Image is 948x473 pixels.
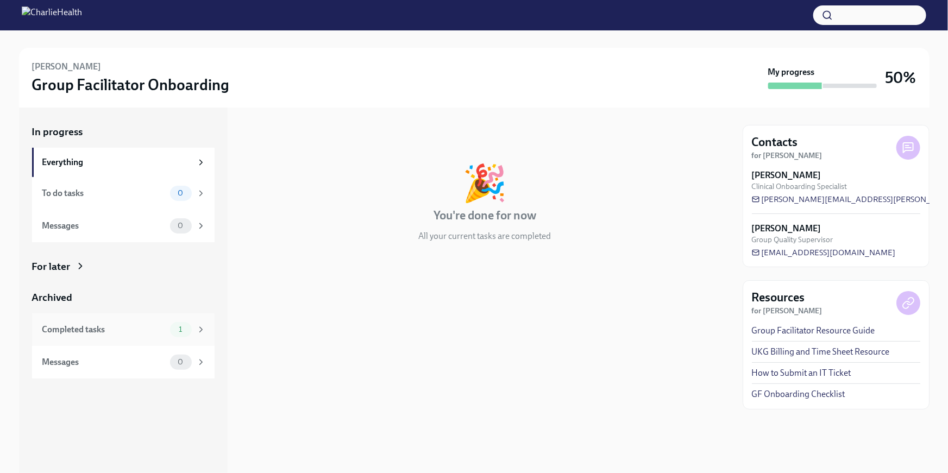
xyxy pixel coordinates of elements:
[752,181,847,192] span: Clinical Onboarding Specialist
[32,75,230,94] h3: Group Facilitator Onboarding
[32,346,215,379] a: Messages0
[752,169,821,181] strong: [PERSON_NAME]
[22,7,82,24] img: CharlieHealth
[32,125,215,139] a: In progress
[42,187,166,199] div: To do tasks
[241,125,292,139] div: In progress
[32,260,215,274] a: For later
[171,222,190,230] span: 0
[42,156,192,168] div: Everything
[42,324,166,336] div: Completed tasks
[752,306,823,316] strong: for [PERSON_NAME]
[32,61,102,73] h6: [PERSON_NAME]
[752,367,851,379] a: How to Submit an IT Ticket
[752,289,805,306] h4: Resources
[752,223,821,235] strong: [PERSON_NAME]
[171,189,190,197] span: 0
[752,235,833,245] span: Group Quality Supervisor
[752,388,845,400] a: GF Onboarding Checklist
[752,134,798,150] h4: Contacts
[32,210,215,242] a: Messages0
[752,346,890,358] a: UKG Billing and Time Sheet Resource
[886,68,916,87] h3: 50%
[32,148,215,177] a: Everything
[171,358,190,366] span: 0
[463,165,507,201] div: 🎉
[32,177,215,210] a: To do tasks0
[42,220,166,232] div: Messages
[768,66,815,78] strong: My progress
[32,313,215,346] a: Completed tasks1
[42,356,166,368] div: Messages
[172,325,189,333] span: 1
[32,260,71,274] div: For later
[752,151,823,160] strong: for [PERSON_NAME]
[752,325,875,337] a: Group Facilitator Resource Guide
[434,207,536,224] h4: You're done for now
[752,247,896,258] a: [EMAIL_ADDRESS][DOMAIN_NAME]
[32,291,215,305] a: Archived
[419,230,551,242] p: All your current tasks are completed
